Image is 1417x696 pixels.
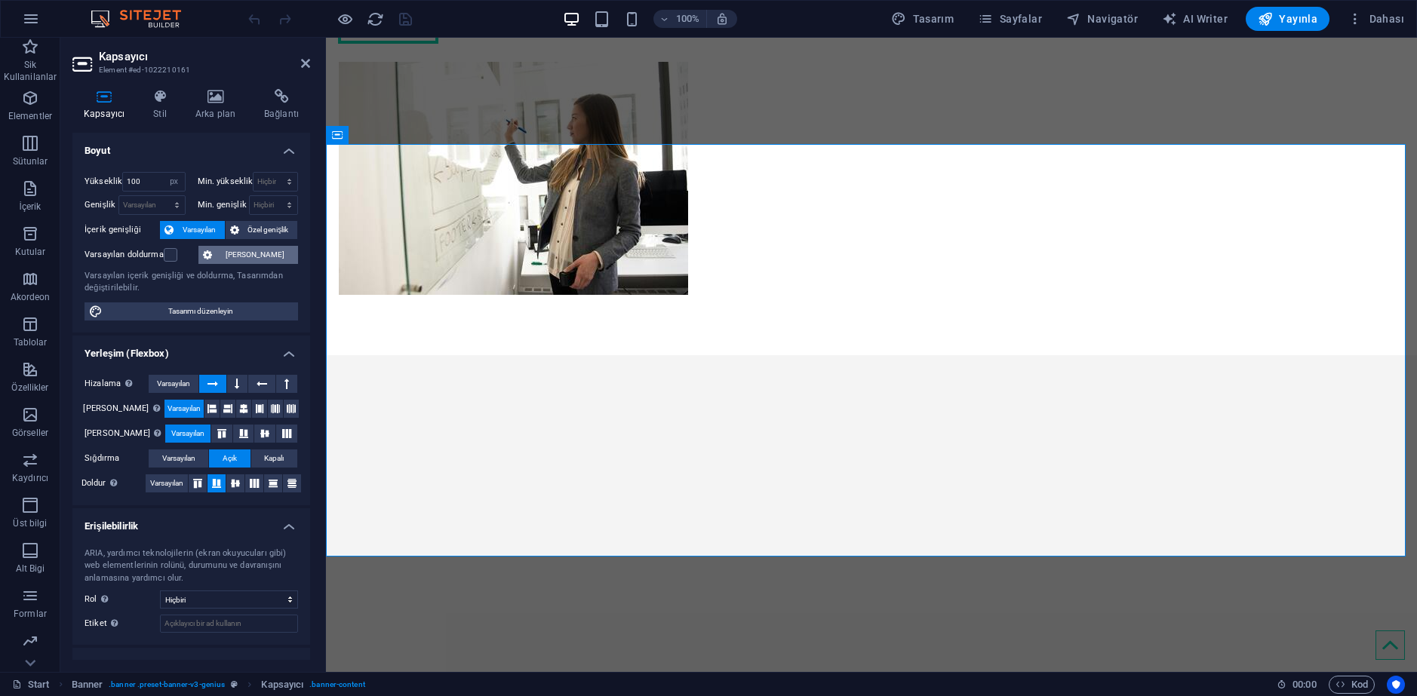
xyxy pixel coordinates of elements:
[1303,679,1305,690] span: :
[85,449,149,468] label: Sığdırma
[72,648,310,675] h4: Şekil Bölücüler
[85,615,160,633] label: Etiket
[253,89,310,121] h4: Bağlantı
[231,680,238,688] i: Bu element, özelleştirilebilir bir ön ayar
[14,336,48,348] p: Tablolar
[168,400,201,418] span: Varsayılan
[1387,676,1405,694] button: Usercentrics
[244,221,294,239] span: Özel genişlik
[178,221,220,239] span: Varsayılan
[85,547,298,585] div: ARIA, yardımcı teknolojilerin (ekran okuyucuları gibi) web elementlerinin rolünü, durumunu ve dav...
[72,676,103,694] span: Seçmek için tıkla. Düzenlemek için çift tıkla
[184,89,253,121] h4: Arka plan
[81,474,146,492] label: Doldur
[1336,676,1368,694] span: Kod
[72,133,310,160] h4: Boyut
[7,653,53,665] p: Pazarlama
[85,302,298,320] button: Tasarımı düzenleyin
[165,425,211,443] button: Varsayılan
[85,201,118,209] label: Genişlik
[72,89,142,121] h4: Kapsayıcı
[164,400,204,418] button: Varsayılan
[99,63,280,77] h3: Element #ed-1022210161
[146,474,188,492] button: Varsayılan
[12,472,48,484] p: Kaydırıcı
[85,270,298,295] div: Varsayılan içerik genişliği ve doldurma, Tasarımdan değiştirilebilir.
[1258,11,1317,26] span: Yayınla
[885,7,960,31] div: Tasarım (Ctrl+Alt+Y)
[149,375,198,393] button: Varsayılan
[1277,676,1317,694] h6: Oturum süresi
[972,7,1048,31] button: Sayfalar
[12,427,48,439] p: Görseller
[162,449,195,468] span: Varsayılan
[336,10,354,28] button: Ön izleme modundan çıkıp düzenlemeye devam etmek için buraya tıklayın
[149,449,208,468] button: Varsayılan
[85,246,164,264] label: Varsayılan doldurma
[264,449,284,468] span: Kapalı
[99,50,310,63] h2: Kapsayıcı
[72,336,310,363] h4: Yerleşim (Flexbox)
[85,375,149,393] label: Hizalama
[11,382,48,394] p: Özellikler
[142,89,184,121] h4: Stil
[209,449,250,468] button: Açık
[107,302,294,320] span: Tasarımı düzenleyin
[157,375,190,393] span: Varsayılan
[160,221,225,239] button: Varsayılan
[14,608,47,620] p: Formlar
[160,615,298,633] input: Açıklayıcı bir ad kullanın
[1342,7,1410,31] button: Dahası
[226,221,298,239] button: Özel genişlik
[653,10,707,28] button: 100%
[72,508,310,535] h4: Erişilebilirlik
[85,590,112,609] span: Rol
[85,177,122,185] label: Yükseklik
[13,155,48,167] p: Sütunlar
[11,291,51,303] p: Akordeon
[198,201,249,209] label: Min. genişlik
[1246,7,1329,31] button: Yayınla
[885,7,960,31] button: Tasarım
[978,11,1042,26] span: Sayfalar
[83,400,164,418] label: [PERSON_NAME]
[12,676,50,694] a: Seçimi iptal etmek için tıkla. Sayfaları açmak için çift tıkla
[72,676,365,694] nav: breadcrumb
[1293,676,1316,694] span: 00 00
[217,246,294,264] span: [PERSON_NAME]
[676,10,700,28] h6: 100%
[251,449,297,468] button: Kapalı
[8,110,52,122] p: Elementler
[261,676,303,694] span: Seçmek için tıkla. Düzenlemek için çift tıkla
[87,10,200,28] img: Editor Logo
[891,11,954,26] span: Tasarım
[1329,676,1375,694] button: Kod
[85,221,160,239] label: İçerik genişliği
[367,11,384,28] i: Sayfayı yeniden yükleyin
[150,474,183,492] span: Varsayılan
[1060,7,1144,31] button: Navigatör
[223,449,237,468] span: Açık
[171,425,204,443] span: Varsayılan
[15,246,46,258] p: Kutular
[198,177,254,185] label: Min. yükseklik
[309,676,364,694] span: . banner-content
[366,10,384,28] button: reload
[13,517,47,529] p: Üst bilgi
[109,676,225,694] span: . banner .preset-banner-v3-genius
[1162,11,1228,26] span: AI Writer
[1156,7,1234,31] button: AI Writer
[85,425,165,443] label: [PERSON_NAME]
[16,563,45,575] p: Alt Bigi
[1066,11,1138,26] span: Navigatör
[715,12,729,26] i: Yeniden boyutlandırmada yakınlaştırma düzeyini seçilen cihaza uyacak şekilde otomatik olarak ayarla.
[198,246,298,264] button: [PERSON_NAME]
[1348,11,1404,26] span: Dahası
[19,201,41,213] p: İçerik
